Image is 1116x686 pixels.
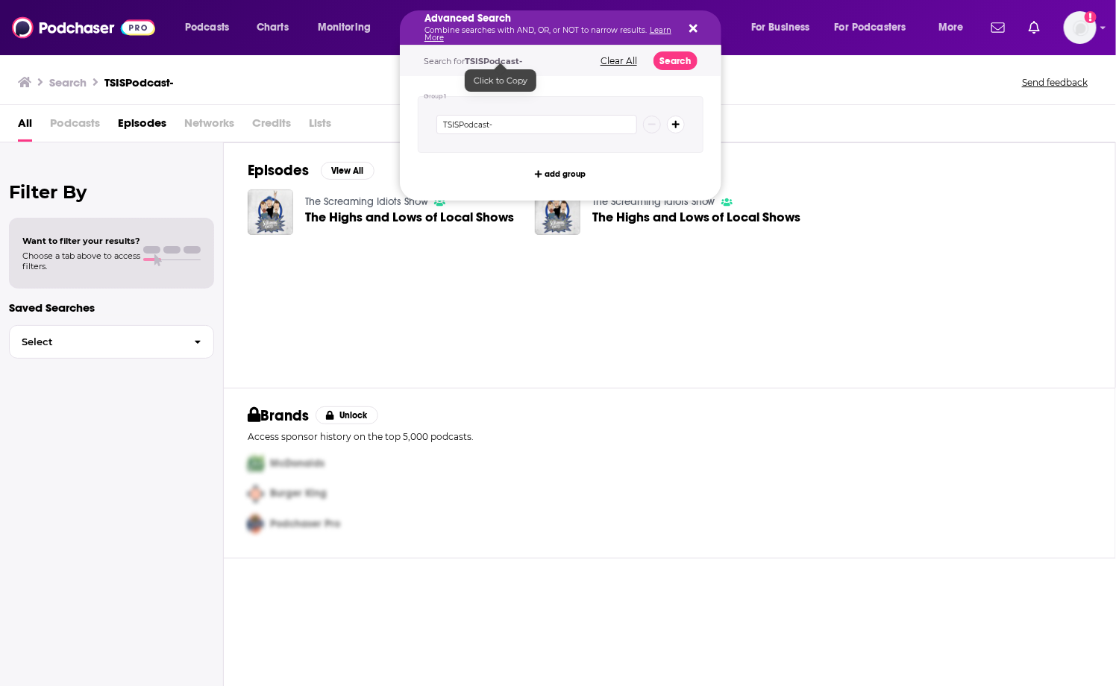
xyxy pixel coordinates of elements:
span: TSISPodcast- [465,56,522,66]
p: Combine searches with AND, OR, or NOT to narrow results. [424,27,673,42]
button: Clear All [596,56,642,66]
button: View All [321,162,374,180]
img: User Profile [1064,11,1097,44]
h3: Search [49,75,87,89]
h2: Episodes [248,161,309,180]
img: The Highs and Lows of Local Shows [248,189,293,235]
button: open menu [928,16,982,40]
a: The Highs and Lows of Local Shows [592,211,801,224]
div: Search podcasts, credits, & more... [414,10,736,45]
h4: Group 1 [424,93,447,100]
span: Burger King [270,488,327,500]
span: For Podcasters [835,17,906,38]
span: Podchaser Pro [270,518,340,531]
button: open menu [741,16,829,40]
span: For Business [751,17,810,38]
h2: Brands [248,406,310,425]
a: All [18,111,32,142]
img: Podchaser - Follow, Share and Rate Podcasts [12,13,155,42]
span: add group [545,170,586,178]
a: The Screaming Idiots Show [592,195,715,208]
span: Select [10,337,182,347]
span: Podcasts [50,111,100,142]
img: Third Pro Logo [242,509,270,540]
img: The Highs and Lows of Local Shows [535,189,580,235]
h3: TSISPodcast- [104,75,173,89]
input: Type a keyword or phrase... [436,115,637,134]
div: Click to Copy [465,69,536,92]
span: Lists [309,111,331,142]
span: Charts [257,17,289,38]
a: EpisodesView All [248,161,374,180]
svg: Add a profile image [1085,11,1097,23]
span: Podcasts [185,17,229,38]
h5: Advanced Search [424,13,673,24]
span: Want to filter your results? [22,236,140,246]
a: The Highs and Lows of Local Shows [305,211,514,224]
p: Saved Searches [9,300,214,315]
span: More [938,17,964,38]
img: First Pro Logo [242,448,270,479]
span: Networks [184,111,234,142]
span: Logged in as alignPR [1064,11,1097,44]
span: Monitoring [318,17,371,38]
button: Search [653,51,697,70]
button: add group [530,165,591,183]
a: Episodes [118,111,166,142]
a: Show notifications dropdown [1023,15,1046,40]
span: Choose a tab above to access filters. [22,251,140,271]
a: Show notifications dropdown [985,15,1011,40]
img: Second Pro Logo [242,479,270,509]
a: Learn More [424,25,671,43]
button: open menu [307,16,390,40]
button: open menu [825,16,928,40]
span: McDonalds [270,457,325,470]
p: Access sponsor history on the top 5,000 podcasts. [248,431,1091,442]
a: The Screaming Idiots Show [305,195,428,208]
button: Show profile menu [1064,11,1097,44]
span: Search for [424,56,522,66]
a: Charts [247,16,298,40]
button: Unlock [316,406,379,424]
button: Select [9,325,214,359]
button: open menu [175,16,248,40]
button: Send feedback [1018,76,1092,89]
span: Credits [252,111,291,142]
h2: Filter By [9,181,214,203]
